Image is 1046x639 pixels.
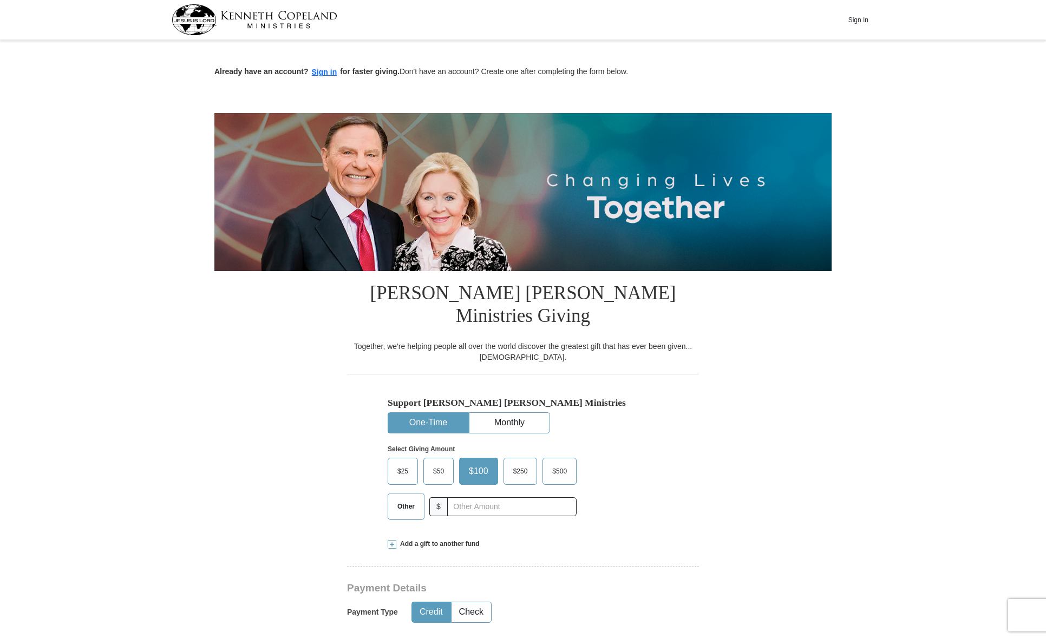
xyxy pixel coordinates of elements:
span: Other [392,498,420,515]
button: One-Time [388,413,468,433]
p: Don't have an account? Create one after completing the form below. [214,66,832,78]
span: $ [429,497,448,516]
h5: Payment Type [347,608,398,617]
div: Together, we're helping people all over the world discover the greatest gift that has ever been g... [347,341,699,363]
input: Other Amount [447,497,577,516]
h5: Support [PERSON_NAME] [PERSON_NAME] Ministries [388,397,658,409]
span: Add a gift to another fund [396,539,480,549]
h3: Payment Details [347,582,623,595]
button: Check [452,602,491,622]
button: Monthly [469,413,550,433]
strong: Select Giving Amount [388,445,455,453]
span: $25 [392,463,414,479]
button: Sign in [309,66,341,78]
span: $50 [428,463,449,479]
button: Sign In [842,11,874,28]
button: Credit [412,602,450,622]
span: $500 [547,463,572,479]
h1: [PERSON_NAME] [PERSON_NAME] Ministries Giving [347,271,699,341]
img: kcm-header-logo.svg [172,4,337,35]
span: $250 [508,463,533,479]
strong: Already have an account? for faster giving. [214,67,400,76]
span: $100 [463,463,494,479]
